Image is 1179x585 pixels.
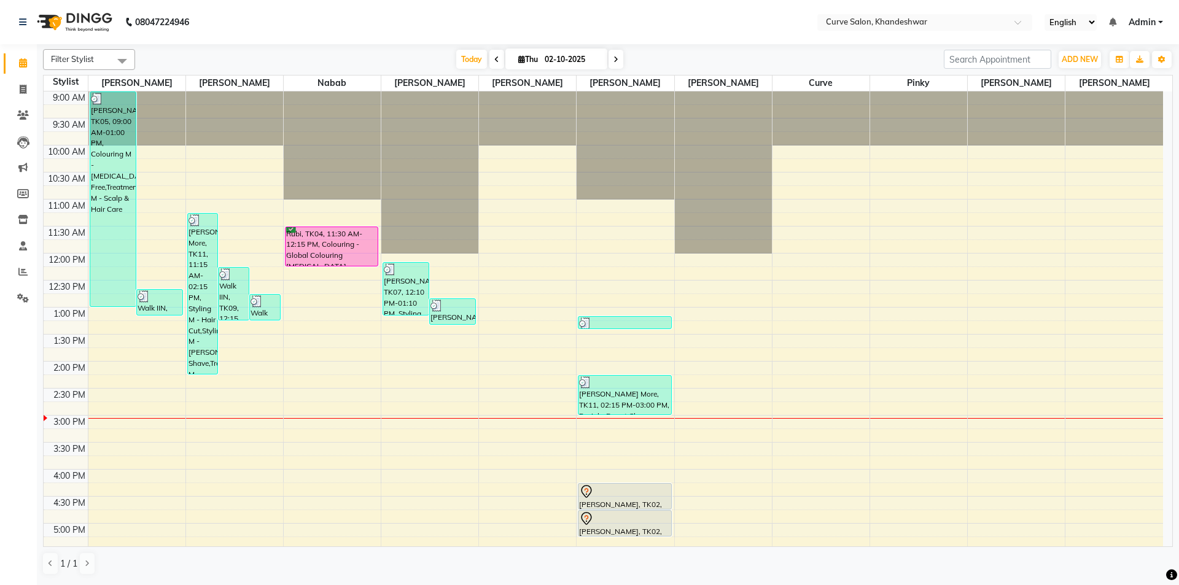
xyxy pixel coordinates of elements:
[51,524,88,537] div: 5:00 PM
[51,308,88,320] div: 1:00 PM
[137,290,182,315] div: Walk IIN, TK06, 12:40 PM-01:10 PM, Styling - Hair Wash Loreal'S
[577,76,674,91] span: [PERSON_NAME]
[675,76,772,91] span: [PERSON_NAME]
[870,76,967,91] span: Pinky
[60,557,77,570] span: 1 / 1
[46,281,88,293] div: 12:30 PM
[1062,55,1098,64] span: ADD NEW
[772,76,870,91] span: Curve
[135,5,189,39] b: 08047224946
[90,92,136,306] div: [PERSON_NAME], TK05, 09:00 AM-01:00 PM, Colouring M - [MEDICAL_DATA] Free,Treatments M - Scalp & ...
[578,484,671,509] div: [PERSON_NAME], TK02, 04:15 PM-04:45 PM, Waxing (Lipo) - Under Arms
[51,497,88,509] div: 4:30 PM
[578,511,671,536] div: [PERSON_NAME], TK02, 04:45 PM-05:15 PM, Waxing (Lipo) - Full Arms
[45,227,88,239] div: 11:30 AM
[1059,51,1101,68] button: ADD NEW
[51,54,94,64] span: Filter Stylist
[515,55,541,64] span: Thu
[51,389,88,401] div: 2:30 PM
[456,50,487,69] span: Today
[944,50,1051,69] input: Search Appointment
[1065,76,1163,91] span: [PERSON_NAME]
[968,76,1065,91] span: [PERSON_NAME]
[50,91,88,104] div: 9:00 AM
[51,443,88,455] div: 3:30 PM
[284,76,381,91] span: Nabab
[44,76,88,88] div: Stylist
[45,172,88,185] div: 10:30 AM
[51,362,88,374] div: 2:00 PM
[51,416,88,428] div: 3:00 PM
[31,5,115,39] img: logo
[188,214,218,374] div: [PERSON_NAME] More, TK11, 11:15 AM-02:15 PM, Styling M - Hair Cut,Styling M - [PERSON_NAME] Shave...
[286,227,378,266] div: Rubi, TK04, 11:30 AM-12:15 PM, Colouring - Global Colouring [MEDICAL_DATA]
[541,50,602,69] input: 2025-10-02
[381,76,478,91] span: [PERSON_NAME]
[186,76,283,91] span: [PERSON_NAME]
[50,118,88,131] div: 9:30 AM
[51,335,88,347] div: 1:30 PM
[46,254,88,266] div: 12:00 PM
[219,268,249,320] div: Walk IIN, TK09, 12:15 PM-01:15 PM, Styling M - Hair Cut,Styling M - [PERSON_NAME] Shave
[578,376,671,414] div: [PERSON_NAME] More, TK11, 02:15 PM-03:00 PM, Facial - Expert Cleanse
[88,76,185,91] span: [PERSON_NAME]
[45,145,88,158] div: 10:00 AM
[383,263,429,315] div: [PERSON_NAME], TK07, 12:10 PM-01:10 PM, Styling M - Hair Cut,Styling M - Kids Cut Below 12Yrs
[479,76,576,91] span: [PERSON_NAME]
[1129,16,1156,29] span: Admin
[578,317,671,328] div: Walk IIN, TK06, 01:10 PM-01:25 PM, Essentials - Upper Lip
[51,470,88,482] div: 4:00 PM
[250,295,280,320] div: Walk IIN, TK08, 12:45 PM-01:15 PM, Styling M - [PERSON_NAME] Shave
[430,299,475,324] div: [PERSON_NAME], TK10, 12:50 PM-01:20 PM, Styling M - Hair Cut
[45,200,88,212] div: 11:00 AM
